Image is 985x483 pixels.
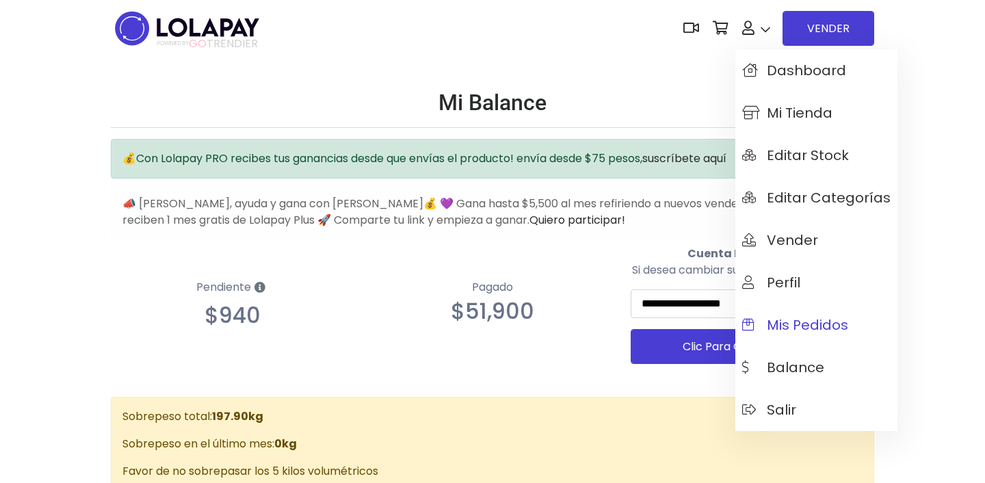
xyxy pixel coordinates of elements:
p: $51,900 [371,298,614,324]
span: GO [189,36,207,51]
a: Quiero participar! [529,212,625,228]
h2: Mi Balance [111,90,874,116]
span: POWERED BY [157,40,189,47]
p: Pendiente [111,276,354,300]
a: Dashboard [735,49,897,92]
span: Editar Stock [742,148,849,163]
a: Vender [735,219,897,261]
button: Clic Para Cambiar Cuenta [631,329,874,364]
a: Editar Stock [735,134,897,177]
span: Perfil [742,275,800,290]
p: Si desea cambiar su cuenta, actualícela aquí: [631,262,874,278]
span: Balance [742,360,824,375]
span: Mis pedidos [742,317,848,332]
a: Balance [735,346,897,389]
a: suscríbete aquí [642,151,726,166]
p: Sobrepeso en el último mes: [122,436,863,452]
span: 📣 [PERSON_NAME], ayuda y gana con [PERSON_NAME]💰 💜 Gana hasta $5,500 al mes refiriendo a nuevos v... [122,196,857,228]
a: Perfil [735,261,897,304]
span: 💰Con Lolapay PRO recibes tus ganancias desde que envías el producto! envía desde $75 pesos, [122,151,726,166]
span: Salir [742,402,796,417]
a: VENDER [783,11,874,46]
span: Editar Categorías [742,190,891,205]
a: Mis pedidos [735,304,897,346]
p: Favor de no sobrepasar los 5 kilos volumétricos [122,463,863,480]
b: 0kg [274,436,297,452]
a: Salir [735,389,897,431]
b: 197.90kg [212,408,263,424]
a: Editar Categorías [735,177,897,219]
span: Mi tienda [742,105,832,120]
span: Vender [742,233,818,248]
a: Mi tienda [735,92,897,134]
b: Cuenta MercadoPago [687,246,817,261]
p: Pagado [371,279,614,296]
span: Dashboard [742,63,846,78]
p: $940 [111,302,354,328]
span: TRENDIER [157,38,258,50]
img: logo [111,7,263,50]
p: Sobrepeso total: [122,408,863,425]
